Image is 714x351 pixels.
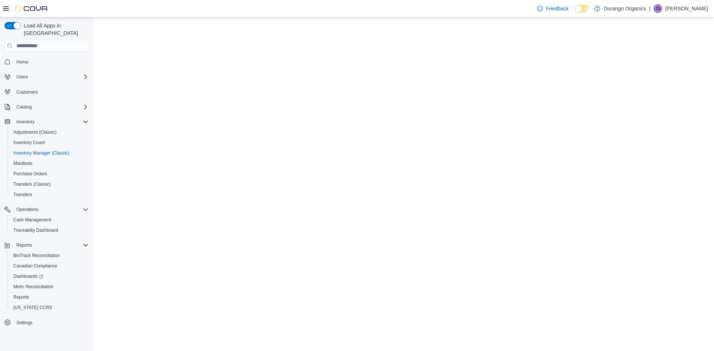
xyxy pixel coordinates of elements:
[13,305,52,311] span: [US_STATE] CCRS
[10,159,89,168] span: Manifests
[7,169,91,179] button: Purchase Orders
[16,242,32,248] span: Reports
[10,128,89,137] span: Adjustments (Classic)
[21,22,89,37] span: Load All Apps in [GEOGRAPHIC_DATA]
[13,263,57,269] span: Canadian Compliance
[10,190,89,199] span: Transfers
[13,217,51,223] span: Cash Management
[13,253,60,259] span: BioTrack Reconciliation
[4,53,89,347] nav: Complex example
[665,4,708,13] p: [PERSON_NAME]
[10,261,89,270] span: Canadian Compliance
[10,282,57,291] a: Metrc Reconciliation
[7,158,91,169] button: Manifests
[10,149,72,157] a: Inventory Manager (Classic)
[10,138,89,147] span: Inventory Count
[13,273,43,279] span: Dashboards
[13,117,89,126] span: Inventory
[7,215,91,225] button: Cash Management
[13,117,38,126] button: Inventory
[13,318,89,327] span: Settings
[13,171,47,177] span: Purchase Orders
[15,5,48,12] img: Cova
[13,88,41,97] a: Customers
[10,128,59,137] a: Adjustments (Classic)
[10,272,89,281] span: Dashboards
[7,179,91,189] button: Transfers (Classic)
[13,318,35,327] a: Settings
[16,119,35,125] span: Inventory
[13,181,51,187] span: Transfers (Classic)
[16,104,32,110] span: Catalog
[13,205,89,214] span: Operations
[10,282,89,291] span: Metrc Reconciliation
[13,227,58,233] span: Traceabilty Dashboard
[655,4,660,13] span: JS
[10,293,32,302] a: Reports
[10,303,89,312] span: Washington CCRS
[10,303,55,312] a: [US_STATE] CCRS
[7,271,91,282] a: Dashboards
[13,57,89,66] span: Home
[13,160,32,166] span: Manifests
[13,103,35,111] button: Catalog
[13,241,89,250] span: Reports
[10,215,54,224] a: Cash Management
[7,302,91,313] button: [US_STATE] CCRS
[16,74,28,80] span: Users
[653,4,662,13] div: Jason Shelton
[10,138,48,147] a: Inventory Count
[13,294,29,300] span: Reports
[16,89,38,95] span: Customers
[7,189,91,200] button: Transfers
[13,192,32,198] span: Transfers
[13,58,31,66] a: Home
[16,320,32,326] span: Settings
[1,204,91,215] button: Operations
[1,317,91,328] button: Settings
[10,180,54,189] a: Transfers (Classic)
[10,251,89,260] span: BioTrack Reconciliation
[13,205,41,214] button: Operations
[16,207,38,212] span: Operations
[13,87,89,97] span: Customers
[10,149,89,157] span: Inventory Manager (Classic)
[10,159,35,168] a: Manifests
[10,251,63,260] a: BioTrack Reconciliation
[1,72,91,82] button: Users
[13,103,89,111] span: Catalog
[13,241,35,250] button: Reports
[1,117,91,127] button: Inventory
[534,1,572,16] a: Feedback
[10,261,60,270] a: Canadian Compliance
[10,169,50,178] a: Purchase Orders
[1,102,91,112] button: Catalog
[13,284,54,290] span: Metrc Reconciliation
[1,87,91,97] button: Customers
[7,261,91,271] button: Canadian Compliance
[7,127,91,137] button: Adjustments (Classic)
[1,240,91,250] button: Reports
[13,140,45,146] span: Inventory Count
[10,272,46,281] a: Dashboards
[10,226,89,235] span: Traceabilty Dashboard
[7,137,91,148] button: Inventory Count
[16,59,28,65] span: Home
[7,148,91,158] button: Inventory Manager (Classic)
[546,5,569,12] span: Feedback
[1,56,91,67] button: Home
[10,180,89,189] span: Transfers (Classic)
[10,215,89,224] span: Cash Management
[10,293,89,302] span: Reports
[7,250,91,261] button: BioTrack Reconciliation
[10,190,35,199] a: Transfers
[13,129,57,135] span: Adjustments (Classic)
[7,292,91,302] button: Reports
[13,150,69,156] span: Inventory Manager (Classic)
[604,4,646,13] p: Durango Organics
[649,4,650,13] p: |
[13,72,89,81] span: Users
[575,5,591,13] input: Dark Mode
[10,226,61,235] a: Traceabilty Dashboard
